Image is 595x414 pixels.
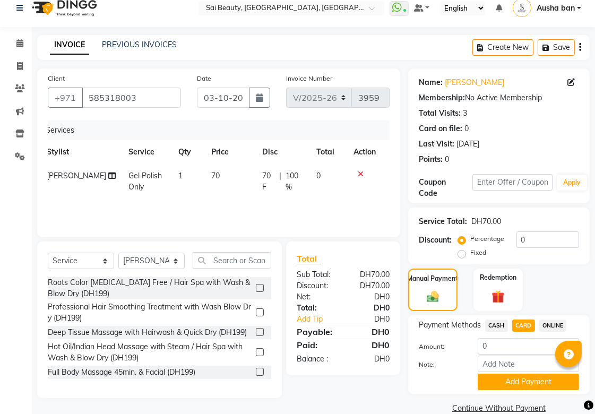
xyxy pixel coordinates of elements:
[48,367,195,378] div: Full Body Massage 45min. & Facial (DH199)
[464,123,469,134] div: 0
[445,154,449,165] div: 0
[289,314,352,325] a: Add Tip
[289,339,343,351] div: Paid:
[419,92,579,103] div: No Active Membership
[205,140,256,164] th: Price
[211,171,220,180] span: 70
[537,3,575,14] span: Ausha ban
[419,320,481,331] span: Payment Methods
[472,174,553,191] input: Enter Offer / Coupon Code
[289,280,343,291] div: Discount:
[262,170,275,193] span: 70 F
[423,290,443,304] img: _cash.svg
[343,269,398,280] div: DH70.00
[122,140,172,164] th: Service
[289,353,343,365] div: Balance :
[488,289,509,305] img: _gift.svg
[539,320,567,332] span: ONLINE
[197,74,211,83] label: Date
[50,36,89,55] a: INVOICE
[82,88,181,108] input: Search by Name/Mobile/Email/Code
[48,341,252,364] div: Hot Oil/Indian Head Massage with Steam / Hair Spa with Wash & Blow Dry (DH199)
[48,301,252,324] div: Professional Hair Smoothing Treatment with Wash Blow Dry (DH199)
[286,170,304,193] span: 100 %
[419,177,472,199] div: Coupon Code
[289,303,343,314] div: Total:
[172,140,205,164] th: Qty
[485,320,508,332] span: CASH
[410,403,588,414] a: Continue Without Payment
[297,253,321,264] span: Total
[128,171,162,192] span: Gel Polish Only
[47,171,106,180] span: [PERSON_NAME]
[480,273,516,282] label: Redemption
[419,77,443,88] div: Name:
[456,139,479,150] div: [DATE]
[478,374,579,390] button: Add Payment
[41,120,390,140] div: Services
[419,235,452,246] div: Discount:
[419,154,443,165] div: Points:
[289,291,343,303] div: Net:
[289,325,343,338] div: Payable:
[419,123,462,134] div: Card on file:
[286,74,332,83] label: Invoice Number
[557,175,587,191] button: Apply
[419,216,467,227] div: Service Total:
[472,39,533,56] button: Create New
[538,39,575,56] button: Save
[463,108,467,119] div: 3
[419,92,465,103] div: Membership:
[471,216,501,227] div: DH70.00
[408,274,459,283] label: Manual Payment
[512,320,535,332] span: CARD
[478,338,579,355] input: Amount
[478,356,579,372] input: Add Note
[419,108,461,119] div: Total Visits:
[470,234,504,244] label: Percentage
[343,353,398,365] div: DH0
[343,280,398,291] div: DH70.00
[40,140,122,164] th: Stylist
[48,381,252,403] div: Deep Cleaning Facial with Neck & Shoulder / Head Massage & Collagen Mask (DH199)
[178,171,183,180] span: 1
[352,314,398,325] div: DH0
[316,171,321,180] span: 0
[411,360,470,369] label: Note:
[48,88,83,108] button: +971
[289,269,343,280] div: Sub Total:
[193,252,271,269] input: Search or Scan
[445,77,504,88] a: [PERSON_NAME]
[48,327,247,338] div: Deep Tissue Massage with Hairwash & Quick Dry (DH199)
[343,291,398,303] div: DH0
[256,140,310,164] th: Disc
[343,325,398,338] div: DH0
[347,140,382,164] th: Action
[411,342,470,351] label: Amount:
[419,139,454,150] div: Last Visit:
[279,170,281,193] span: |
[48,277,252,299] div: Roots Color [MEDICAL_DATA] Free / Hair Spa with Wash & Blow Dry (DH199)
[343,303,398,314] div: DH0
[470,248,486,257] label: Fixed
[343,339,398,351] div: DH0
[102,40,177,49] a: PREVIOUS INVOICES
[48,74,65,83] label: Client
[310,140,347,164] th: Total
